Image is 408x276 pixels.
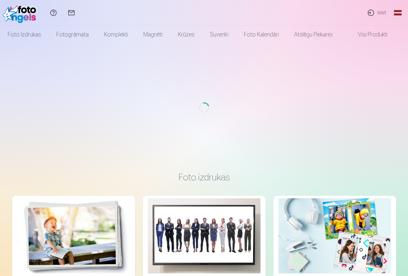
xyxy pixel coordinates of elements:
[17,198,130,273] img: Augstas kvalitātes fotoattēlu izdrukas
[340,26,395,43] a: Visi produkti
[286,26,340,43] a: Atslēgu piekariņi
[136,26,170,43] a: Magnēti
[236,26,286,43] a: Foto kalendāri
[202,26,236,43] a: Suvenīri
[3,3,39,23] img: /fa1
[96,26,136,43] a: Komplekti
[17,171,391,183] h3: Foto izdrukas
[278,198,391,273] img: Foto kolāža no divām fotogrāfijām
[170,26,202,43] a: Krūzes
[148,198,260,273] img: Augstas kvalitātes grupu fotoattēlu izdrukas
[49,26,96,43] a: Fotogrāmata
